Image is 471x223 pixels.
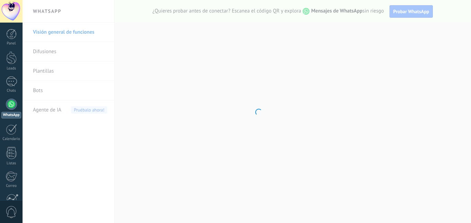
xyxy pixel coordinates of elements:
[1,112,21,118] div: WhatsApp
[1,137,22,141] div: Calendario
[1,89,22,93] div: Chats
[1,41,22,46] div: Panel
[1,66,22,71] div: Leads
[1,184,22,188] div: Correo
[1,161,22,166] div: Listas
